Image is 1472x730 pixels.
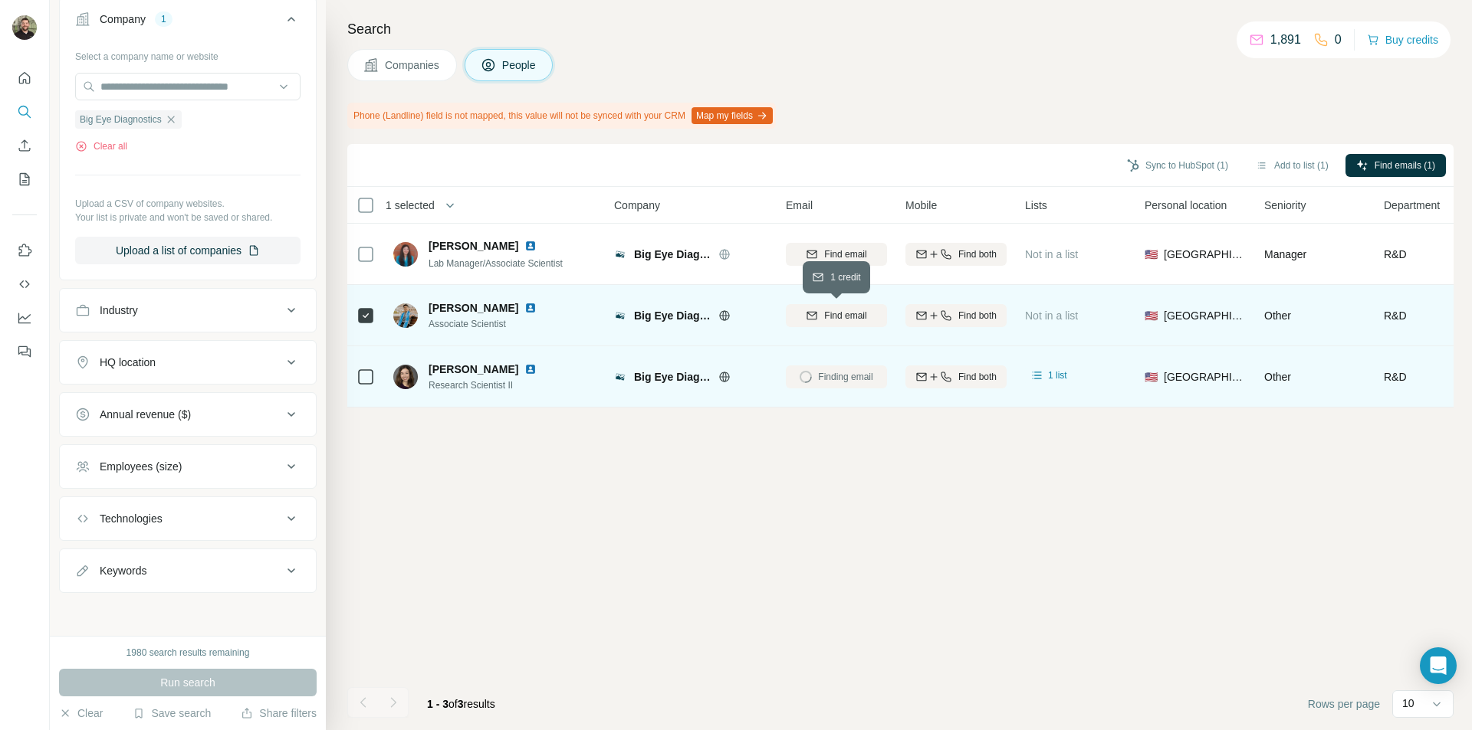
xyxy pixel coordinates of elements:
span: Find both [958,370,997,384]
span: 1 list [1048,368,1067,382]
button: Find emails (1) [1345,154,1446,177]
p: 1,891 [1270,31,1301,49]
p: Your list is private and won't be saved or shared. [75,211,301,224]
img: Logo of Big Eye Diagnostics [614,248,626,260]
button: Enrich CSV [12,132,37,159]
img: LinkedIn logo [524,240,537,252]
span: 🇺🇸 [1145,369,1158,385]
div: Keywords [100,563,146,578]
button: Company1 [60,1,316,44]
span: Companies [385,57,441,73]
span: [PERSON_NAME] [429,300,518,316]
span: Lists [1025,198,1047,213]
span: 🇺🇸 [1145,308,1158,323]
span: R&D [1384,308,1407,323]
button: Find both [905,243,1007,266]
button: Search [12,98,37,126]
span: Find both [958,247,997,261]
span: of [449,698,458,710]
button: Annual revenue ($) [60,396,316,433]
span: Big Eye Diagnostics [634,247,711,262]
button: Buy credits [1367,29,1438,51]
span: R&D [1384,247,1407,262]
button: Use Surfe on LinkedIn [12,237,37,264]
button: Sync to HubSpot (1) [1116,154,1239,177]
img: Logo of Big Eye Diagnostics [614,371,626,383]
div: Industry [100,303,138,318]
span: Not in a list [1025,248,1078,260]
span: [PERSON_NAME] [429,238,518,254]
p: Upload a CSV of company websites. [75,197,301,211]
button: Find both [905,365,1007,388]
button: My lists [12,165,37,193]
img: Avatar [393,242,418,267]
span: R&D [1384,369,1407,385]
span: [GEOGRAPHIC_DATA] [1164,308,1246,323]
div: 1980 search results remaining [127,646,250,660]
button: Technologies [60,500,316,537]
div: Company [100,11,146,27]
span: Mobile [905,198,937,213]
button: Add to list (1) [1245,154,1339,177]
span: Company [614,198,660,213]
button: HQ location [60,344,316,381]
span: Research Scientist II [429,378,555,392]
button: Clear [59,705,103,721]
div: Annual revenue ($) [100,407,191,422]
button: Share filters [241,705,317,721]
span: Department [1384,198,1440,213]
img: Avatar [393,365,418,389]
button: Upload a list of companies [75,237,301,264]
button: Use Surfe API [12,270,37,298]
button: Industry [60,292,316,329]
div: Technologies [100,511,163,526]
span: People [502,57,537,73]
span: [PERSON_NAME] [429,362,518,377]
p: 0 [1335,31,1342,49]
p: 10 [1402,696,1414,711]
button: Save search [133,705,211,721]
button: Find email [786,304,887,327]
h4: Search [347,18,1454,40]
button: Quick start [12,64,37,92]
button: Dashboard [12,304,37,332]
button: Employees (size) [60,448,316,485]
span: 3 [458,698,464,710]
div: Phone (Landline) field is not mapped, this value will not be synced with your CRM [347,103,776,129]
div: Select a company name or website [75,44,301,64]
img: LinkedIn logo [524,363,537,375]
span: [GEOGRAPHIC_DATA] [1164,369,1246,385]
button: Find both [905,304,1007,327]
span: Associate Scientist [429,317,555,331]
span: 🇺🇸 [1145,247,1158,262]
span: Other [1264,371,1291,383]
span: Manager [1264,248,1306,260]
span: Find email [824,247,866,261]
span: Lab Manager/Associate Scientist [429,258,563,269]
span: Big Eye Diagnostics [634,308,711,323]
span: Find emails (1) [1375,159,1435,172]
span: Seniority [1264,198,1306,213]
span: Big Eye Diagnostics [634,369,711,385]
div: Open Intercom Messenger [1420,647,1457,684]
div: Employees (size) [100,459,182,474]
img: LinkedIn logo [524,302,537,314]
span: Find email [824,309,866,322]
span: [GEOGRAPHIC_DATA] [1164,247,1246,262]
img: Avatar [393,303,418,328]
span: 1 - 3 [427,698,449,710]
img: Logo of Big Eye Diagnostics [614,309,626,322]
span: Rows per page [1308,696,1380,712]
span: Other [1264,309,1291,322]
button: Map my fields [692,107,773,124]
span: Big Eye Diagnostics [80,113,162,126]
span: Email [786,198,813,213]
span: results [427,698,495,710]
div: 1 [155,12,172,26]
span: Personal location [1145,198,1227,213]
span: Not in a list [1025,309,1078,322]
img: Avatar [12,15,37,40]
button: Clear all [75,139,127,153]
span: 1 selected [386,198,435,213]
button: Find email [786,243,887,266]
